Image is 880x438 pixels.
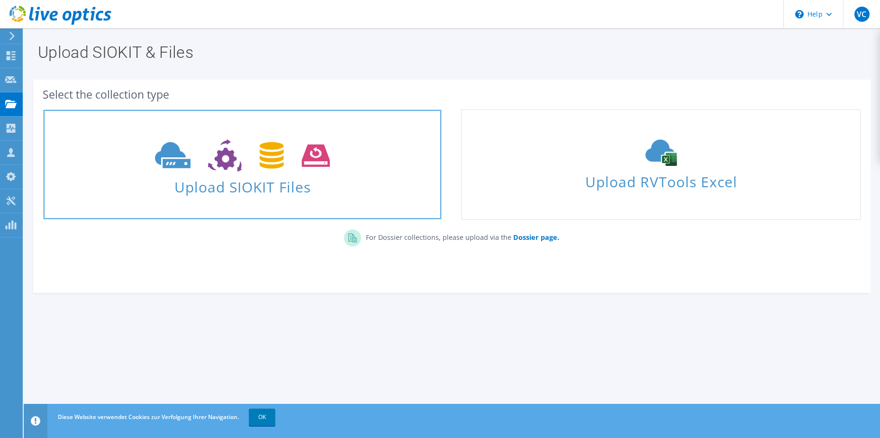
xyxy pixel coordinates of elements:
[43,109,442,220] a: Upload SIOKIT Files
[38,44,861,60] h1: Upload SIOKIT & Files
[43,89,861,100] div: Select the collection type
[461,109,861,220] a: Upload RVTools Excel
[249,409,275,426] a: OK
[854,7,870,22] span: VC
[361,229,559,243] p: For Dossier collections, please upload via the
[795,10,804,18] svg: \n
[58,413,239,421] span: Diese Website verwendet Cookies zur Verfolgung Ihrer Navigation.
[513,233,559,242] b: Dossier page.
[44,174,441,194] span: Upload SIOKIT Files
[511,233,559,242] a: Dossier page.
[462,169,860,190] span: Upload RVTools Excel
